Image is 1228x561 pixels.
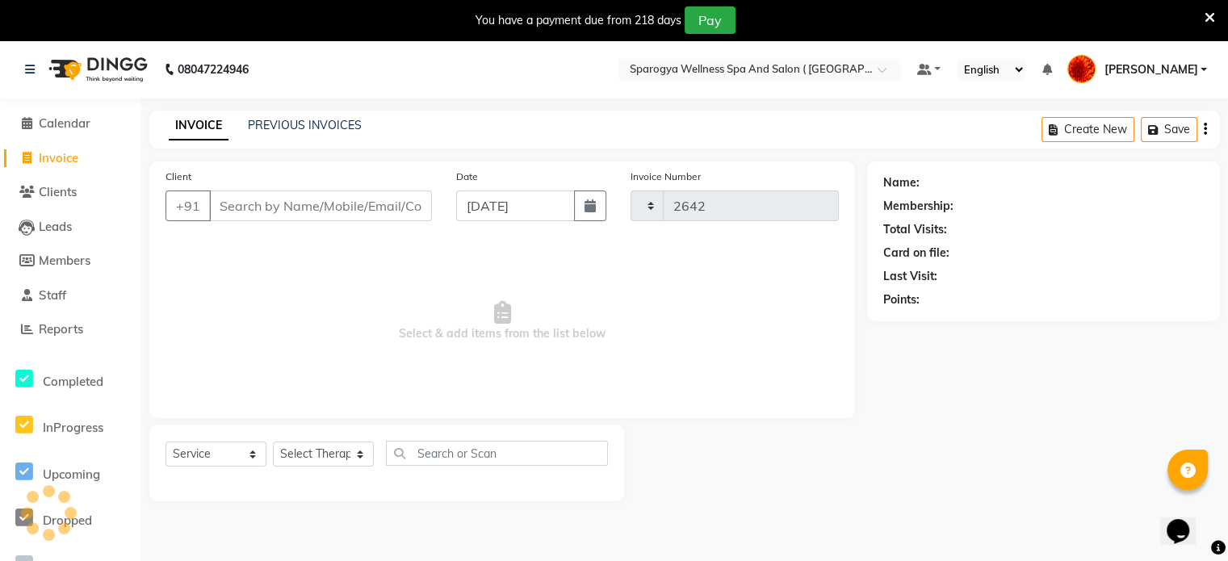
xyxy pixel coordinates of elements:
[4,218,137,237] a: Leads
[883,174,920,191] div: Name:
[209,190,432,221] input: Search by Name/Mobile/Email/Code
[248,118,362,132] a: PREVIOUS INVOICES
[39,115,90,131] span: Calendar
[4,287,137,305] a: Staff
[1041,117,1134,142] button: Create New
[166,190,211,221] button: +91
[39,219,72,234] span: Leads
[4,115,137,133] a: Calendar
[386,441,608,466] input: Search or Scan
[39,321,83,337] span: Reports
[883,198,953,215] div: Membership:
[39,184,77,199] span: Clients
[178,47,249,92] b: 08047224946
[883,221,947,238] div: Total Visits:
[41,47,152,92] img: logo
[1067,55,1096,83] img: Shraddha Indulkar
[4,183,137,202] a: Clients
[685,6,736,34] button: Pay
[43,374,103,389] span: Completed
[631,170,701,184] label: Invoice Number
[4,320,137,339] a: Reports
[883,245,949,262] div: Card on file:
[4,149,137,168] a: Invoice
[169,111,228,140] a: INVOICE
[456,170,478,184] label: Date
[43,420,103,435] span: InProgress
[43,467,100,482] span: Upcoming
[1160,496,1212,545] iframe: chat widget
[883,268,937,285] div: Last Visit:
[4,252,137,270] a: Members
[883,291,920,308] div: Points:
[39,150,78,165] span: Invoice
[1141,117,1197,142] button: Save
[39,287,66,303] span: Staff
[39,253,90,268] span: Members
[476,12,681,29] div: You have a payment due from 218 days
[166,170,191,184] label: Client
[1104,61,1197,78] span: [PERSON_NAME]
[166,241,839,402] span: Select & add items from the list below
